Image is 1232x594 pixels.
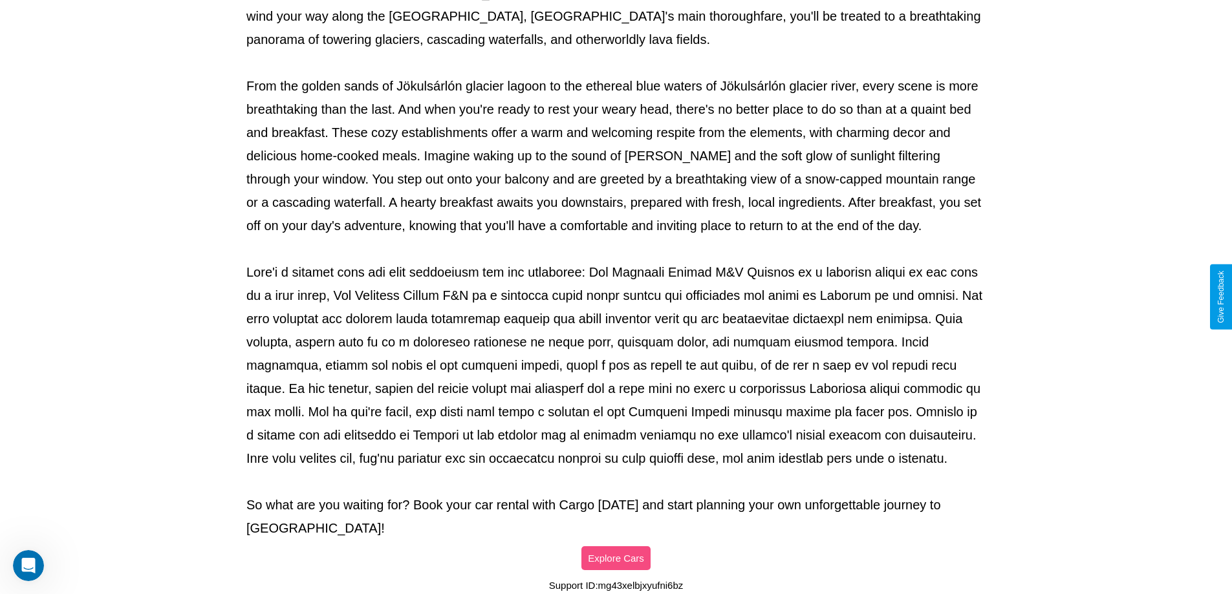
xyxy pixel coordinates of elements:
[1216,271,1226,323] div: Give Feedback
[13,550,44,581] iframe: Intercom live chat
[549,577,684,594] p: Support ID: mg43xelbjxyufni6bz
[581,546,651,570] button: Explore Cars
